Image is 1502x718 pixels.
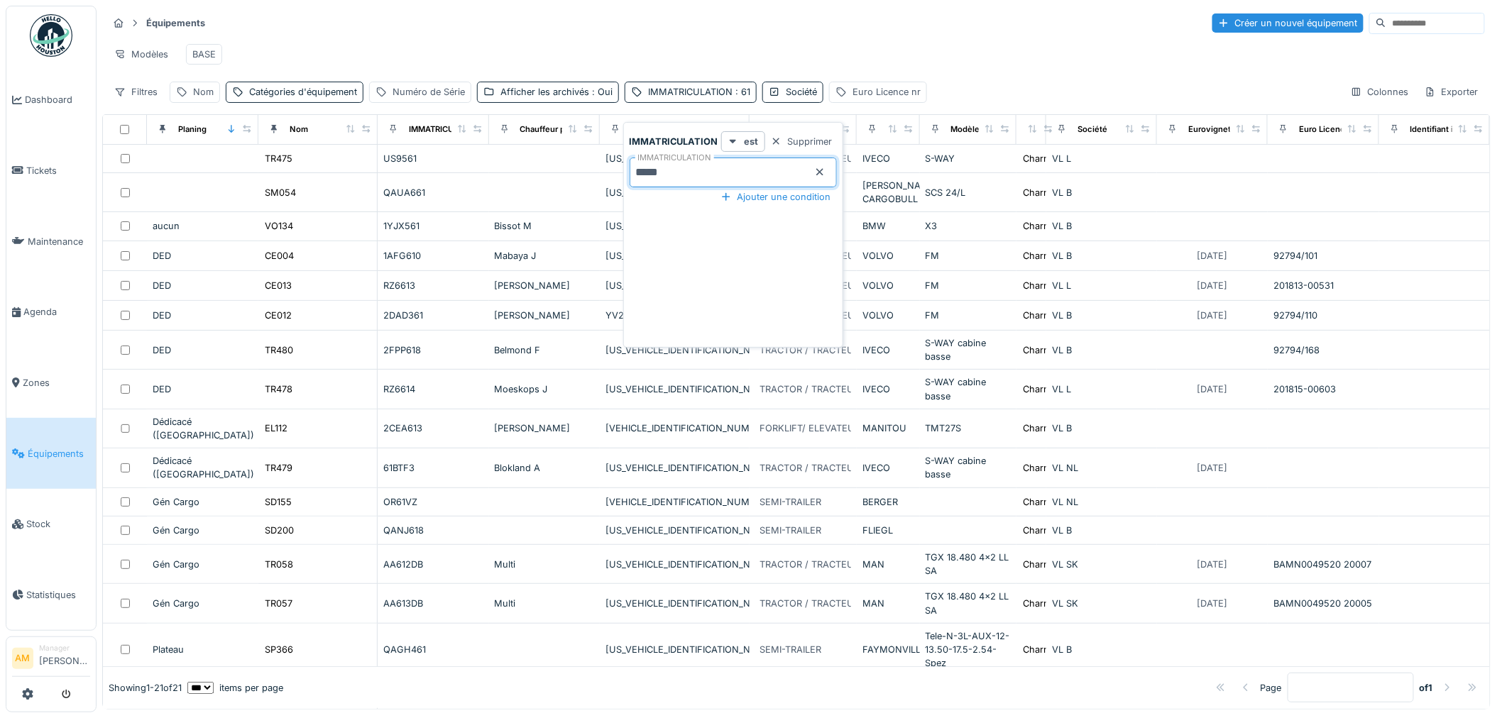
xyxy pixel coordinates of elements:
[1197,279,1228,292] div: [DATE]
[1197,461,1228,475] div: [DATE]
[1052,279,1151,292] div: VL L
[39,643,90,653] div: Manager
[862,558,914,571] div: MAN
[495,279,594,292] div: [PERSON_NAME]
[760,421,860,435] div: FORKLIFT/ ELEVATEUR
[1197,249,1228,263] div: [DATE]
[192,48,216,61] div: BASE
[153,643,252,656] div: Plateau
[108,44,175,65] div: Modèles
[760,597,860,610] div: TRACTOR / TRACTEUR
[178,123,207,136] div: Planing
[862,179,914,206] div: [PERSON_NAME] CARGOBULL
[520,123,594,136] div: Chauffeur principal
[630,135,718,148] strong: IMMATRICULATION
[265,382,292,396] div: TR478
[265,309,292,322] div: CE012
[605,524,744,537] div: [US_VEHICLE_IDENTIFICATION_NUMBER]
[1273,279,1373,292] div: 201813-00531
[265,495,292,509] div: SD155
[25,93,90,106] span: Dashboard
[760,382,860,396] div: TRACTOR / TRACTEUR
[1273,309,1373,322] div: 92794/110
[265,643,293,656] div: SP366
[1052,382,1151,396] div: VL L
[862,495,914,509] div: BERGER
[862,382,914,396] div: IVECO
[265,524,294,537] div: SD200
[39,643,90,673] li: [PERSON_NAME]
[1052,186,1151,199] div: VL B
[605,152,744,165] div: [US_VEHICLE_IDENTIFICATION_NUMBER]
[605,219,744,233] div: [US_VEHICLE_IDENTIFICATION_NUMBER]
[635,152,714,164] label: IMMATRICULATION
[1023,558,1055,571] div: Charroi
[109,681,182,695] div: Showing 1 - 21 of 21
[926,454,1011,481] div: S-WAY cabine basse
[383,249,483,263] div: 1AFG610
[1052,558,1151,571] div: VL SK
[760,643,821,656] div: SEMI-TRAILER
[862,152,914,165] div: IVECO
[265,558,293,571] div: TR058
[862,643,914,656] div: FAYMONVILLE
[495,597,594,610] div: Multi
[1273,249,1373,263] div: 92794/101
[1023,421,1055,435] div: Charroi
[1188,123,1293,136] div: Eurovignette valide jusque
[1052,597,1151,610] div: VL SK
[28,235,90,248] span: Maintenance
[1052,461,1151,475] div: VL NL
[500,85,613,99] div: Afficher les archivés
[605,382,744,396] div: [US_VEHICLE_IDENTIFICATION_NUMBER]
[1023,461,1055,475] div: Charroi
[605,643,744,656] div: [US_VEHICLE_IDENTIFICATION_NUMBER]
[745,135,759,148] strong: est
[383,524,483,537] div: QANJ618
[862,343,914,357] div: IVECO
[1023,597,1055,610] div: Charroi
[153,219,252,233] div: aucun
[495,461,594,475] div: Blokland A
[187,681,283,695] div: items per page
[862,524,914,537] div: FLIEGL
[495,558,594,571] div: Multi
[1420,681,1433,695] strong: of 1
[760,495,821,509] div: SEMI-TRAILER
[153,597,252,610] div: Gén Cargo
[760,558,860,571] div: TRACTOR / TRACTEUR
[265,343,293,357] div: TR480
[1273,597,1373,610] div: BAMN0049520 20005
[383,382,483,396] div: RZ6614
[265,279,292,292] div: CE013
[648,85,750,99] div: IMMATRICULATION
[862,461,914,475] div: IVECO
[862,219,914,233] div: BMW
[495,249,594,263] div: Mabaya J
[393,85,465,99] div: Numéro de Série
[1023,279,1055,292] div: Charroi
[383,279,483,292] div: RZ6613
[383,152,483,165] div: US9561
[733,87,750,97] span: : 61
[926,590,1011,617] div: TGX 18.480 4x2 LL SA
[605,186,744,199] div: [US_VEHICLE_IDENTIFICATION_NUMBER]
[153,495,252,509] div: Gén Cargo
[1273,343,1373,357] div: 92794/168
[265,597,292,610] div: TR057
[605,309,744,322] div: YV2X9ROCXPB402633
[786,85,817,99] div: Société
[383,219,483,233] div: 1YJX561
[926,186,1011,199] div: SCS 24/L
[1052,152,1151,165] div: VL L
[1410,123,1479,136] div: Identifiant interne
[765,132,838,151] div: Supprimer
[495,219,594,233] div: Bissot M
[26,164,90,177] span: Tickets
[26,588,90,602] span: Statistiques
[1197,597,1228,610] div: [DATE]
[926,219,1011,233] div: X3
[605,343,744,357] div: [US_VEHICLE_IDENTIFICATION_NUMBER]
[153,415,252,442] div: Dédicacé ([GEOGRAPHIC_DATA])
[1418,82,1485,102] div: Exporter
